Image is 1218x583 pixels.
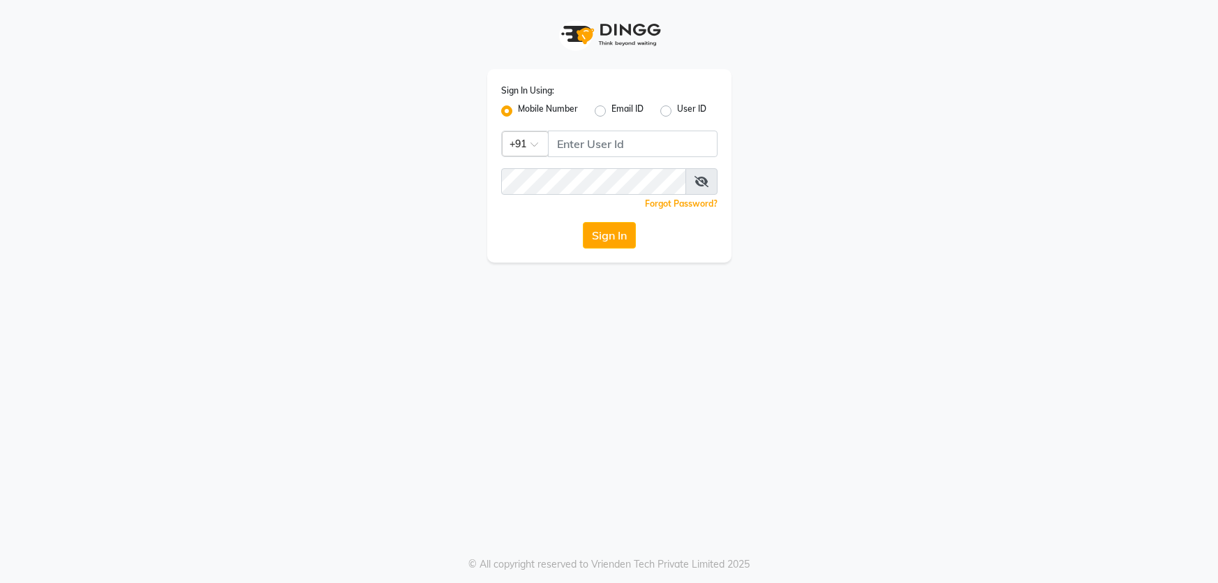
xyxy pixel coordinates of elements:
[518,103,578,119] label: Mobile Number
[554,14,665,55] img: logo1.svg
[645,198,718,209] a: Forgot Password?
[501,168,686,195] input: Username
[501,84,554,97] label: Sign In Using:
[583,222,636,249] button: Sign In
[548,131,718,157] input: Username
[677,103,706,119] label: User ID
[611,103,644,119] label: Email ID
